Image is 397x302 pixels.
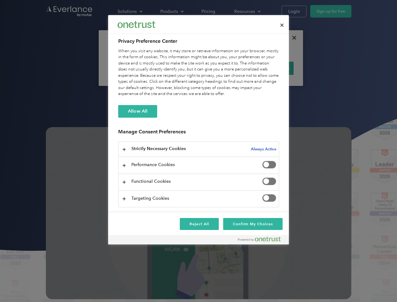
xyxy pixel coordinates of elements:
img: Powered by OneTrust Opens in a new Tab [238,237,281,242]
div: Preference center [108,15,289,244]
div: Privacy Preference Center [108,15,289,244]
img: Everlance [118,21,155,28]
a: Powered by OneTrust Opens in a new Tab [238,237,286,244]
h3: Manage Consent Preferences [118,129,279,138]
h2: Privacy Preference Center [118,37,279,45]
button: Confirm My Choices [223,218,283,230]
button: Allow All [118,105,157,118]
div: Everlance [118,18,155,31]
div: When you visit any website, it may store or retrieve information on your browser, mostly in the f... [118,48,279,97]
button: Close [275,18,289,32]
button: Reject All [180,218,219,230]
